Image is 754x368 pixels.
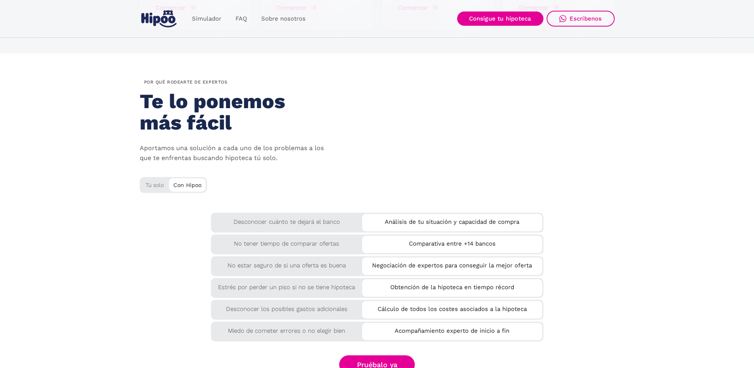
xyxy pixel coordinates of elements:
[211,300,363,314] div: Desconocer los posibles gastos adicionales
[140,77,232,88] div: por QUÉ rodearte de expertos
[140,177,207,190] div: Tú solo
[211,213,363,227] div: Desconocer cuánto te dejará el banco
[228,11,254,27] a: FAQ
[211,278,363,292] div: Estrés por perder un piso si no se tiene hipoteca
[362,301,542,314] div: Cálculo de todos los costes asociados a la hipoteca
[211,235,363,249] div: No tener tiempo de comparar ofertas
[140,7,179,31] a: home
[570,15,602,22] div: Escríbenos
[362,214,542,227] div: Análisis de tu situación y capacidad de compra
[547,11,615,27] a: Escríbenos
[457,11,543,26] a: Consigue tu hipoteca
[211,322,363,336] div: Miedo de cometer errores o no elegir bien
[362,236,542,249] div: Comparativa entre +14 bancos
[362,323,542,336] div: Acompañamiento experto de inicio a fin
[362,279,542,292] div: Obtención de la hipoteca en tiempo récord
[140,143,330,163] p: Aportamos una solución a cada uno de los problemas a los que te enfrentas buscando hipoteca tú solo.
[254,11,313,27] a: Sobre nosotros
[140,91,322,133] h2: Te lo ponemos más fácil
[185,11,228,27] a: Simulador
[211,256,363,271] div: No estar seguro de si una oferta es buena
[362,257,542,271] div: Negociación de expertos para conseguir la mejor oferta
[169,178,206,190] div: Con Hipoo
